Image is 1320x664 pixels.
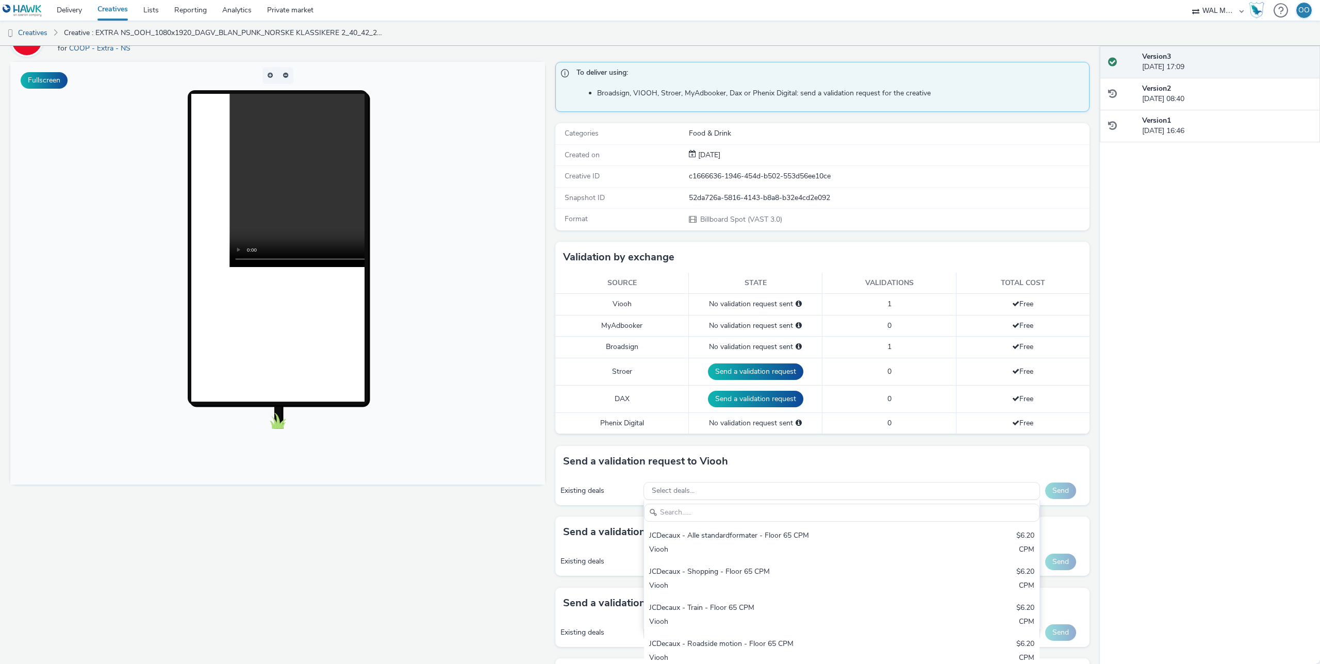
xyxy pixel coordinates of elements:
th: Source [555,273,689,294]
span: Created on [565,150,600,160]
input: Search...... [644,504,1039,522]
div: $6.20 [1016,639,1034,651]
div: $6.20 [1016,567,1034,578]
a: COOP - Extra - NS [69,43,135,53]
td: Broadsign [555,337,689,358]
button: Send [1045,554,1076,570]
div: JCDecaux - Roadside motion - Floor 65 CPM [649,639,904,651]
span: To deliver using: [576,68,1079,81]
a: Hawk Academy [1249,2,1268,19]
div: JCDecaux - Train - Floor 65 CPM [649,603,904,615]
div: JCDecaux - Shopping - Floor 65 CPM [649,567,904,578]
div: OO [1298,3,1310,18]
th: Validations [822,273,956,294]
div: $6.20 [1016,530,1034,542]
h3: Send a validation request to Viooh [563,454,728,469]
button: Send a validation request [708,363,803,380]
span: Snapshot ID [565,193,605,203]
div: CPM [1019,617,1034,628]
div: [DATE] 17:09 [1142,52,1312,73]
span: Creative ID [565,171,600,181]
td: Phenix Digital [555,412,689,434]
div: No validation request sent [694,418,817,428]
span: for [58,43,69,53]
strong: Version 2 [1142,84,1171,93]
span: Format [565,214,588,224]
td: Viooh [555,294,689,315]
div: No validation request sent [694,321,817,331]
div: Please select a deal below and click on Send to send a validation request to Phenix Digital. [796,418,802,428]
td: MyAdbooker [555,315,689,336]
span: Free [1012,299,1033,309]
span: Free [1012,367,1033,376]
span: 0 [887,394,892,404]
h3: Send a validation request to MyAdbooker [563,595,762,611]
button: Send a validation request [708,391,803,407]
img: dooh [5,28,15,39]
h3: Validation by exchange [563,250,674,265]
span: 1 [887,299,892,309]
div: CPM [1019,580,1034,592]
div: Existing deals [560,627,639,638]
div: Food & Drink [689,128,1089,139]
span: Select deals... [652,487,695,495]
div: [DATE] 16:46 [1142,115,1312,137]
div: [DATE] 08:40 [1142,84,1312,105]
span: 0 [887,367,892,376]
span: Free [1012,342,1033,352]
a: Creative : EXTRA NS_OOH_1080x1920_DAGV_BLAN_PUNK_NORSKE KLASSIKERE 2_40_42_2025 [59,21,389,45]
button: Send [1045,624,1076,641]
div: No validation request sent [694,342,817,352]
th: Total cost [956,273,1090,294]
div: Creation 26 September 2025, 16:46 [696,150,720,160]
span: Billboard Spot (VAST 3.0) [699,214,782,224]
div: Please select a deal below and click on Send to send a validation request to Broadsign. [796,342,802,352]
h3: Send a validation request to Broadsign [563,524,749,540]
td: Stroer [555,358,689,385]
div: Viooh [649,580,904,592]
li: Broadsign, VIOOH, Stroer, MyAdbooker, Dax or Phenix Digital: send a validation request for the cr... [597,88,1084,98]
strong: Version 3 [1142,52,1171,61]
div: c1666636-1946-454d-b502-553d56ee10ce [689,171,1089,181]
div: CPM [1019,544,1034,556]
span: Categories [565,128,599,138]
img: undefined Logo [3,4,42,17]
strong: Version 1 [1142,115,1171,125]
td: DAX [555,385,689,412]
span: 0 [887,418,892,428]
span: Free [1012,321,1033,330]
span: 0 [887,321,892,330]
div: Viooh [649,544,904,556]
span: 1 [887,342,892,352]
span: Free [1012,394,1033,404]
div: 52da726a-5816-4143-b8a8-b32e4cd2e092 [689,193,1089,203]
div: Existing deals [560,556,639,567]
div: $6.20 [1016,603,1034,615]
button: Send [1045,483,1076,499]
th: State [689,273,822,294]
span: [DATE] [696,150,720,160]
div: Existing deals [560,486,639,496]
button: Fullscreen [21,72,68,89]
img: Hawk Academy [1249,2,1264,19]
div: Viooh [649,617,904,628]
div: Please select a deal below and click on Send to send a validation request to MyAdbooker. [796,321,802,331]
span: Free [1012,418,1033,428]
div: JCDecaux - Alle standardformater - Floor 65 CPM [649,530,904,542]
div: Please select a deal below and click on Send to send a validation request to Viooh. [796,299,802,309]
div: No validation request sent [694,299,817,309]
